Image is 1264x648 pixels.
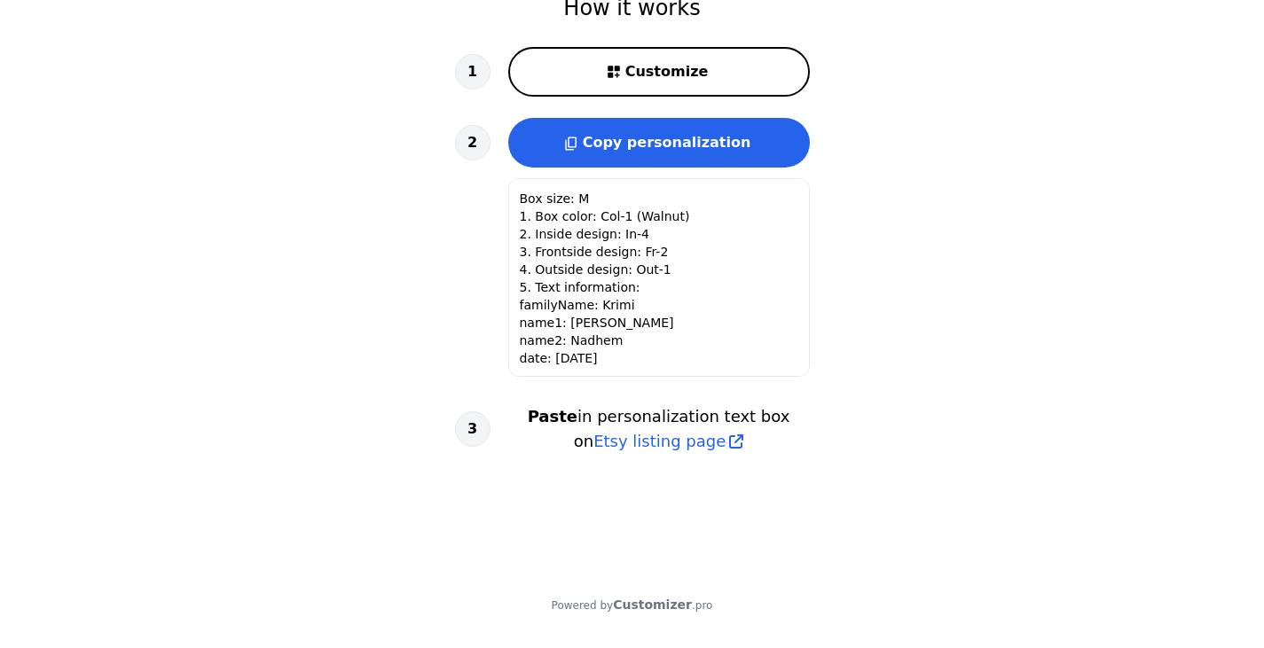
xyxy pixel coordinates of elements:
span: .pro [692,599,712,612]
span: 3 [467,418,477,440]
span: 1 [467,61,477,82]
span: Customizer [613,597,692,612]
h3: in personalization text box on [508,404,810,454]
b: Paste [528,407,577,425]
span: 2 [467,132,477,153]
span: Etsy listing page [593,429,726,454]
div: Powered by [552,596,713,613]
span: Copy personalization [583,134,751,151]
button: Customize [508,47,810,97]
button: Copy personalization [508,118,810,168]
a: Customizer.pro [613,599,712,612]
span: Customize [625,61,709,82]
